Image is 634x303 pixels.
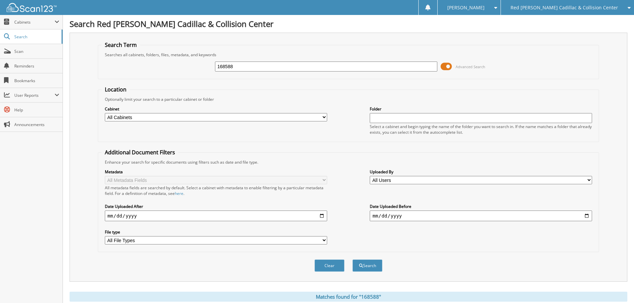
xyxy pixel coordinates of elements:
[105,185,327,196] div: All metadata fields are searched by default. Select a cabinet with metadata to enable filtering b...
[370,106,592,112] label: Folder
[102,96,595,102] div: Optionally limit your search to a particular cabinet or folder
[447,6,485,10] span: [PERSON_NAME]
[175,191,183,196] a: here
[105,169,327,175] label: Metadata
[315,259,344,272] button: Clear
[102,52,595,58] div: Searches all cabinets, folders, files, metadata, and keywords
[14,107,59,113] span: Help
[70,18,627,29] h1: Search Red [PERSON_NAME] Cadillac & Collision Center
[102,41,140,49] legend: Search Term
[370,211,592,221] input: end
[70,292,627,302] div: Matches found for "168588"
[370,124,592,135] div: Select a cabinet and begin typing the name of the folder you want to search in. If the name match...
[511,6,618,10] span: Red [PERSON_NAME] Cadillac & Collision Center
[14,49,59,54] span: Scan
[105,229,327,235] label: File type
[105,211,327,221] input: start
[14,63,59,69] span: Reminders
[14,34,58,40] span: Search
[102,159,595,165] div: Enhance your search for specific documents using filters such as date and file type.
[14,122,59,127] span: Announcements
[102,149,178,156] legend: Additional Document Filters
[370,169,592,175] label: Uploaded By
[456,64,485,69] span: Advanced Search
[102,86,130,93] legend: Location
[14,78,59,83] span: Bookmarks
[105,204,327,209] label: Date Uploaded After
[352,259,382,272] button: Search
[7,3,57,12] img: scan123-logo-white.svg
[105,106,327,112] label: Cabinet
[14,92,55,98] span: User Reports
[14,19,55,25] span: Cabinets
[370,204,592,209] label: Date Uploaded Before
